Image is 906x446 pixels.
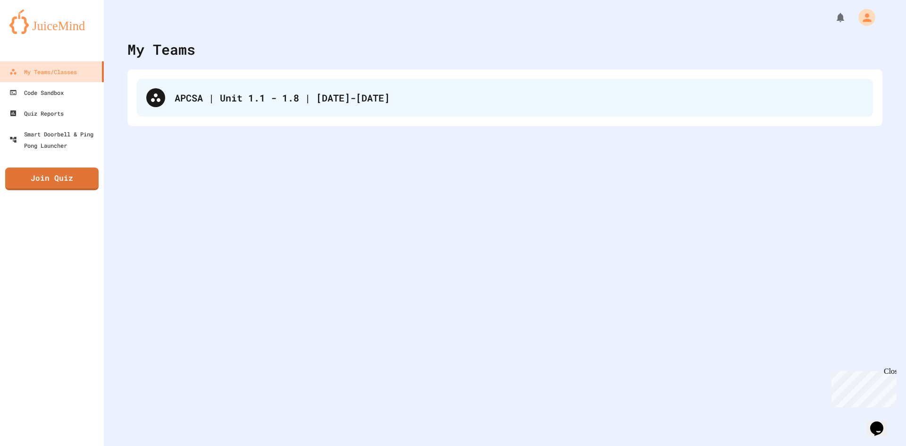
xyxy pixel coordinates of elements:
img: logo-orange.svg [9,9,94,34]
div: Chat with us now!Close [4,4,65,60]
iframe: chat widget [828,367,897,407]
div: My Teams/Classes [9,66,77,77]
iframe: chat widget [866,408,897,437]
div: Smart Doorbell & Ping Pong Launcher [9,128,100,151]
div: APCSA | Unit 1.1 - 1.8 | [DATE]-[DATE] [175,91,864,105]
div: My Teams [127,39,195,60]
div: My Notifications [817,9,848,25]
a: Join Quiz [5,168,99,190]
div: APCSA | Unit 1.1 - 1.8 | [DATE]-[DATE] [137,79,873,117]
div: Code Sandbox [9,87,64,98]
div: Quiz Reports [9,108,64,119]
div: My Account [848,7,878,28]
